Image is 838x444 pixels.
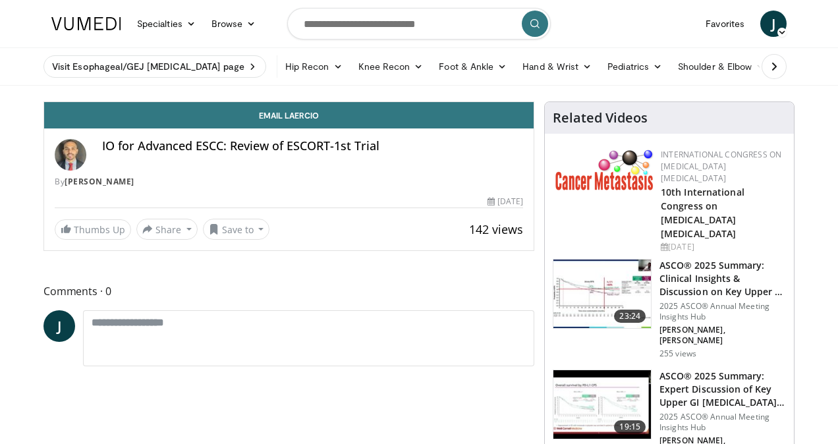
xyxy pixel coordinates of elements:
[55,219,131,240] a: Thumbs Up
[659,301,786,322] p: 2025 ASCO® Annual Meeting Insights Hub
[277,53,350,80] a: Hip Recon
[659,412,786,433] p: 2025 ASCO® Annual Meeting Insights Hub
[661,241,783,253] div: [DATE]
[488,196,523,208] div: [DATE]
[553,370,651,439] img: a53d4cbd-7b6d-4bcb-bdb9-cdcdf49788c3.150x105_q85_crop-smart_upscale.jpg
[65,176,134,187] a: [PERSON_NAME]
[129,11,204,37] a: Specialties
[43,283,534,300] span: Comments 0
[661,186,744,240] a: 10th International Congress on [MEDICAL_DATA] [MEDICAL_DATA]
[350,53,432,80] a: Knee Recon
[287,8,551,40] input: Search topics, interventions
[515,53,600,80] a: Hand & Wrist
[659,370,786,409] h3: ASCO® 2025 Summary: Expert Discussion of Key Upper GI [MEDICAL_DATA] Trials …
[661,149,781,184] a: International Congress on [MEDICAL_DATA] [MEDICAL_DATA]
[760,11,787,37] a: J
[51,17,121,30] img: VuMedi Logo
[469,221,523,237] span: 142 views
[43,310,75,342] a: J
[614,310,646,323] span: 23:24
[614,420,646,433] span: 19:15
[431,53,515,80] a: Foot & Ankle
[204,11,264,37] a: Browse
[553,259,786,359] a: 23:24 ASCO® 2025 Summary: Clinical Insights & Discussion on Key Upper GI C… 2025 ASCO® Annual Mee...
[553,260,651,328] img: 9522cccb-a5ab-49be-9991-6be183005c42.150x105_q85_crop-smart_upscale.jpg
[555,149,654,190] img: 6ff8bc22-9509-4454-a4f8-ac79dd3b8976.png.150x105_q85_autocrop_double_scale_upscale_version-0.2.png
[55,176,523,188] div: By
[553,110,648,126] h4: Related Videos
[203,219,270,240] button: Save to
[55,139,86,171] img: Avatar
[659,325,786,346] p: [PERSON_NAME], [PERSON_NAME]
[659,259,786,298] h3: ASCO® 2025 Summary: Clinical Insights & Discussion on Key Upper GI C…
[698,11,752,37] a: Favorites
[102,139,523,153] h4: IO for Advanced ESCC: Review of ESCORT-1st Trial
[600,53,670,80] a: Pediatrics
[43,55,266,78] a: Visit Esophageal/GEJ [MEDICAL_DATA] page
[670,53,773,80] a: Shoulder & Elbow
[659,348,696,359] p: 255 views
[136,219,198,240] button: Share
[44,102,534,128] a: Email Laercio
